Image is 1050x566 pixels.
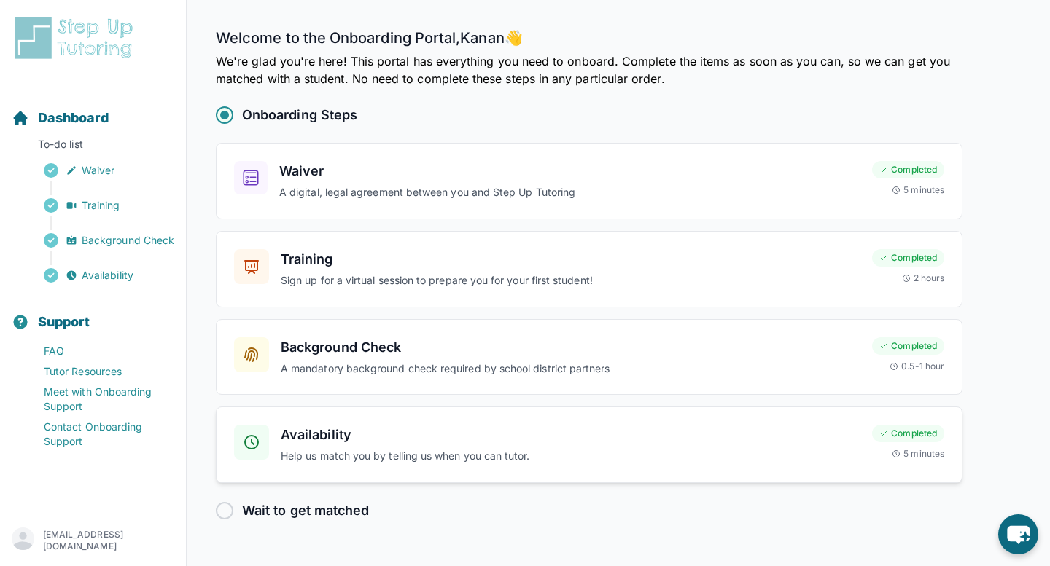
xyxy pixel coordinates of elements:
a: Meet with Onboarding Support [12,382,186,417]
div: Completed [873,161,944,178]
h3: Waiver [279,161,861,181]
div: 0.5-1 hour [892,361,944,372]
a: Waiver [12,160,186,181]
span: Background Check [82,233,171,248]
h3: Availability [281,425,861,445]
p: [EMAIL_ADDRESS][DOMAIN_NAME] [44,528,174,551]
a: Background CheckA mandatory background check required by school district partnersCompleted0.5-1 hour [216,319,962,396]
h2: Welcome to the Onboarding Portal, Kanan 👋 [216,29,962,52]
button: [EMAIL_ADDRESS][DOMAIN_NAME] [12,527,174,553]
p: Help us match you by telling us when you can tutor. [281,448,861,465]
a: Contact Onboarding Support [12,417,186,437]
span: Dashboard [38,108,107,128]
h2: Onboarding Steps [242,105,354,125]
a: Dashboard [12,108,107,128]
h3: Background Check [281,337,861,358]
h2: Wait to get matched [242,500,365,521]
a: Availability [12,265,186,286]
button: Support [6,288,180,338]
a: WaiverA digital, legal agreement between you and Step Up TutoringCompleted5 minutes [216,143,962,219]
p: A mandatory background check required by school district partners [281,361,861,377]
div: 2 hours [903,272,945,284]
a: TrainingSign up for a virtual session to prepare you for your first student!Completed2 hours [216,231,962,307]
p: A digital, legal agreement between you and Step Up Tutoring [279,184,861,201]
h3: Training [281,249,861,270]
a: Tutor Resources [12,361,186,382]
div: Completed [873,425,944,442]
span: Training [82,198,120,213]
div: Completed [873,249,944,267]
div: 5 minutes [892,448,944,460]
div: 5 minutes [892,184,944,196]
p: Sign up for a virtual session to prepare you for your first student! [281,272,861,289]
span: Availability [82,268,130,283]
button: Dashboard [6,84,180,134]
p: To-do list [6,137,180,157]
a: Background Check [12,230,186,251]
span: Waiver [82,163,114,178]
a: AvailabilityHelp us match you by telling us when you can tutor.Completed5 minutes [216,406,962,483]
a: FAQ [12,341,186,361]
a: Training [12,195,186,216]
span: Support [38,312,90,332]
p: We're glad you're here! This portal has everything you need to onboard. Complete the items as soo... [216,52,962,87]
div: Completed [873,337,944,355]
button: chat-button [998,514,1038,554]
img: logo [12,15,141,61]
